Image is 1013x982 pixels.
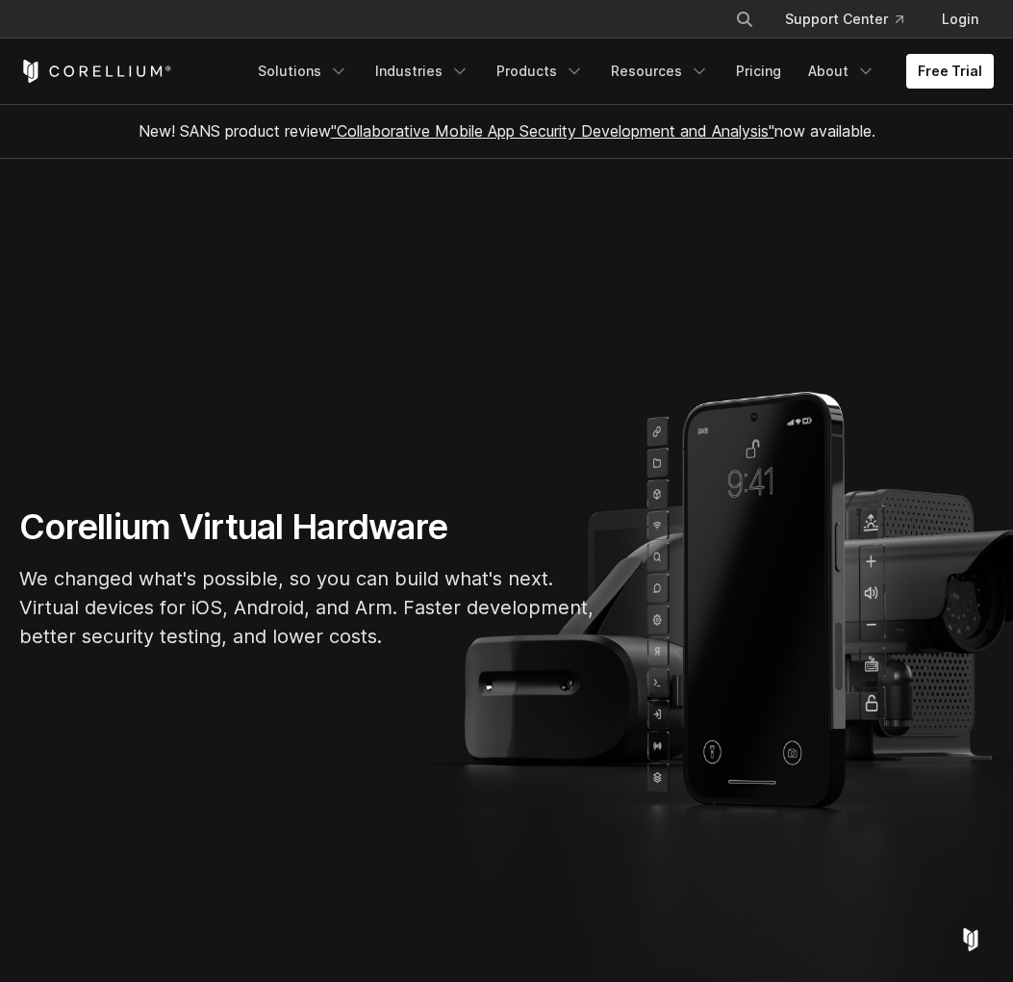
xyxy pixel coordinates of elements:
[364,54,481,89] a: Industries
[246,54,360,89] a: Solutions
[926,2,994,37] a: Login
[19,505,596,549] h1: Corellium Virtual Hardware
[712,2,994,37] div: Navigation Menu
[139,121,875,141] span: New! SANS product review now available.
[724,54,793,89] a: Pricing
[599,54,721,89] a: Resources
[19,564,596,651] p: We changed what's possible, so you can build what's next. Virtual devices for iOS, Android, and A...
[19,60,172,83] a: Corellium Home
[485,54,595,89] a: Products
[246,54,994,89] div: Navigation Menu
[331,121,774,141] a: "Collaborative Mobile App Security Development and Analysis"
[797,54,887,89] a: About
[948,917,994,963] div: Open Intercom Messenger
[727,2,762,37] button: Search
[906,54,994,89] a: Free Trial
[770,2,919,37] a: Support Center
